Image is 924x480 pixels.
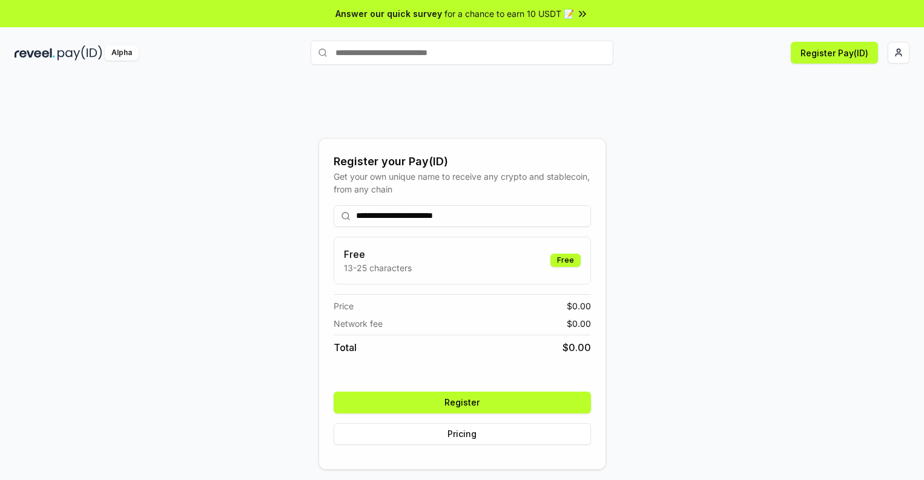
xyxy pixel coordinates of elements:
[344,261,412,274] p: 13-25 characters
[334,300,354,312] span: Price
[334,340,357,355] span: Total
[334,170,591,196] div: Get your own unique name to receive any crypto and stablecoin, from any chain
[334,423,591,445] button: Pricing
[791,42,878,64] button: Register Pay(ID)
[58,45,102,61] img: pay_id
[344,247,412,261] h3: Free
[335,7,442,20] span: Answer our quick survey
[15,45,55,61] img: reveel_dark
[563,340,591,355] span: $ 0.00
[567,300,591,312] span: $ 0.00
[334,317,383,330] span: Network fee
[334,153,591,170] div: Register your Pay(ID)
[444,7,574,20] span: for a chance to earn 10 USDT 📝
[105,45,139,61] div: Alpha
[567,317,591,330] span: $ 0.00
[334,392,591,413] button: Register
[550,254,581,267] div: Free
